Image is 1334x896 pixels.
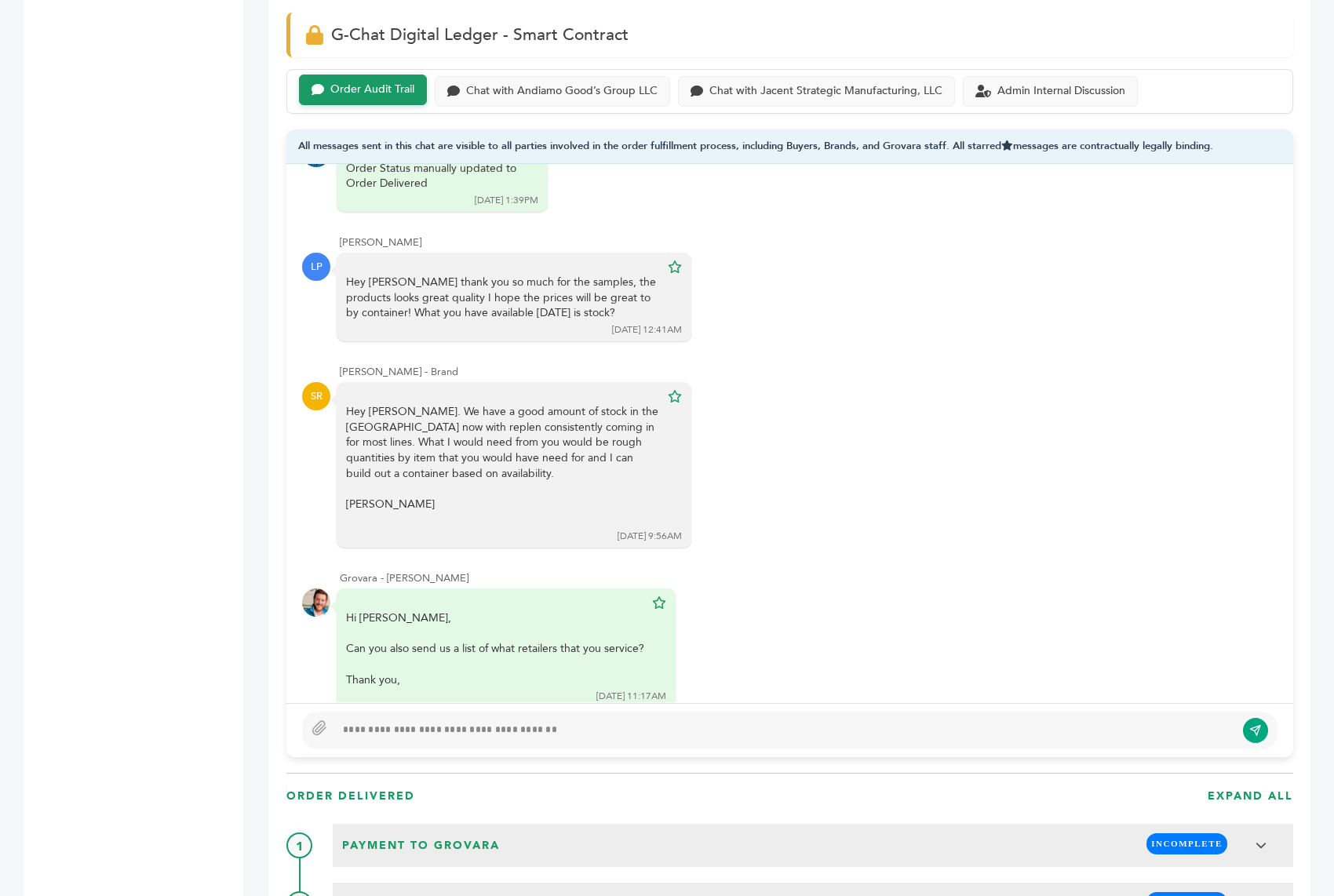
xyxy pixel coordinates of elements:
div: [PERSON_NAME] [340,235,1278,249]
h3: EXPAND ALL [1208,789,1293,804]
div: Chat with Andiamo Good’s Group LLC [466,85,658,98]
div: [DATE] 9:56AM [618,530,682,543]
div: All messages sent in this chat are visible to all parties involved in the order fulfillment proce... [286,129,1293,165]
span: Payment to Grovara [337,833,505,858]
div: Hey [PERSON_NAME] thank you so much for the samples, the products looks great quality I hope the ... [346,275,660,321]
div: Grovara - [PERSON_NAME] [340,571,1278,585]
div: LP [302,253,330,281]
div: Can you also send us a list of what retailers that you service? [346,641,644,657]
span: INCOMPLETE [1146,833,1227,854]
div: Chat with Jacent Strategic Manufacturing, LLC [709,85,942,98]
h3: ORDER DElIVERED [286,789,415,804]
span: G-Chat Digital Ledger - Smart Contract [331,24,629,46]
div: SR [302,382,330,410]
div: Order Status manually updated to Order Delivered [346,161,516,191]
div: [DATE] 1:39PM [475,194,538,207]
div: [PERSON_NAME] - Brand [340,365,1278,379]
div: [DATE] 12:41AM [612,323,682,337]
div: [PERSON_NAME] [346,497,660,527]
div: [DATE] 11:17AM [596,690,666,703]
div: Hey [PERSON_NAME]. We have a good amount of stock in the [GEOGRAPHIC_DATA] now with replen consis... [346,404,660,527]
div: Hi [PERSON_NAME], [346,610,644,687]
div: Admin Internal Discussion [997,85,1125,98]
div: Thank you, [346,672,644,688]
div: Order Audit Trail [330,83,414,97]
